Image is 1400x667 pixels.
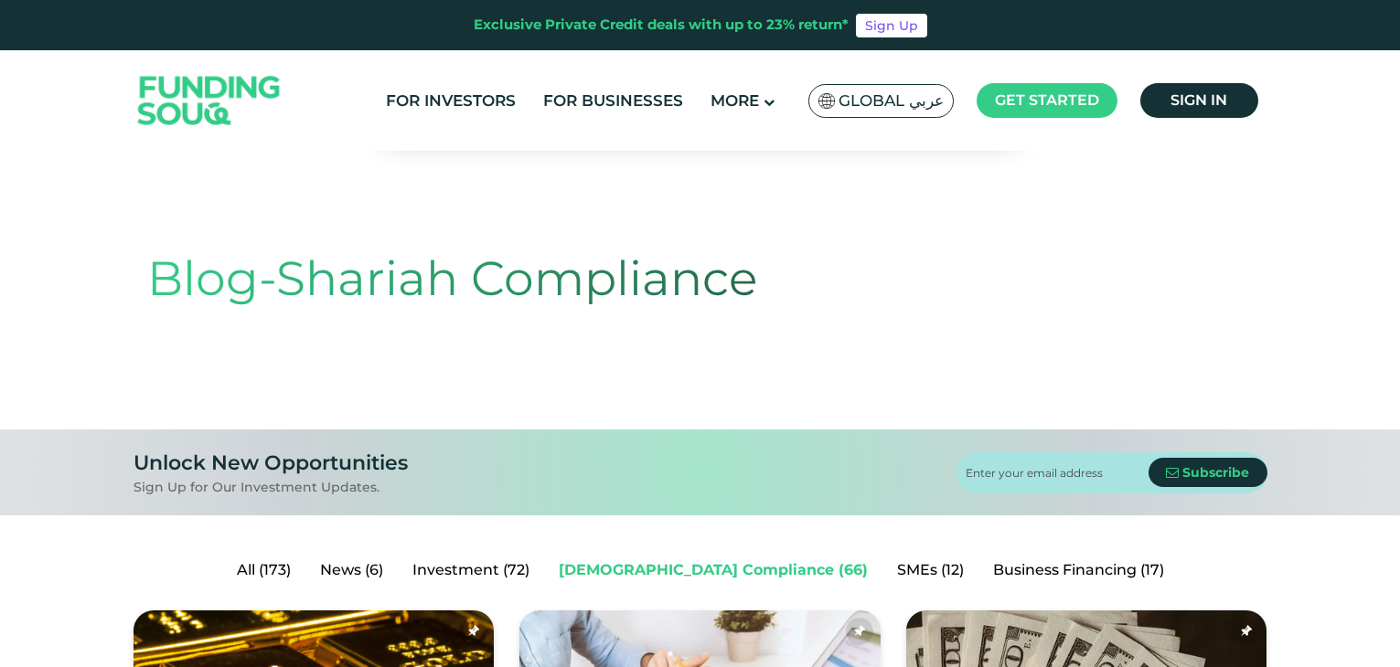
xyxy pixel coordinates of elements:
a: [DEMOGRAPHIC_DATA] Compliance (66) [544,552,882,588]
a: SMEs (12) [882,552,978,588]
a: News (6) [305,552,398,588]
a: Business Financing (17) [978,552,1179,588]
button: Subscribe [1149,458,1267,487]
a: For Investors [381,86,520,116]
span: Subscribe [1182,464,1249,481]
a: Sign in [1140,83,1258,118]
img: SA Flag [818,93,835,109]
img: Logo [120,55,299,147]
h1: Blog-Shariah Compliance [147,250,1254,307]
a: Sign Up [856,14,927,37]
div: Unlock New Opportunities [134,448,408,478]
a: Investment (72) [398,552,544,588]
span: More [711,91,759,110]
div: Sign Up for Our Investment Updates. [134,478,408,497]
span: Get started [995,91,1099,109]
div: Exclusive Private Credit deals with up to 23% return* [474,15,849,36]
a: For Businesses [539,86,688,116]
span: Sign in [1170,91,1227,109]
a: All (173) [222,552,305,588]
span: Global عربي [839,90,944,111]
input: Enter your email address [966,452,1149,493]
